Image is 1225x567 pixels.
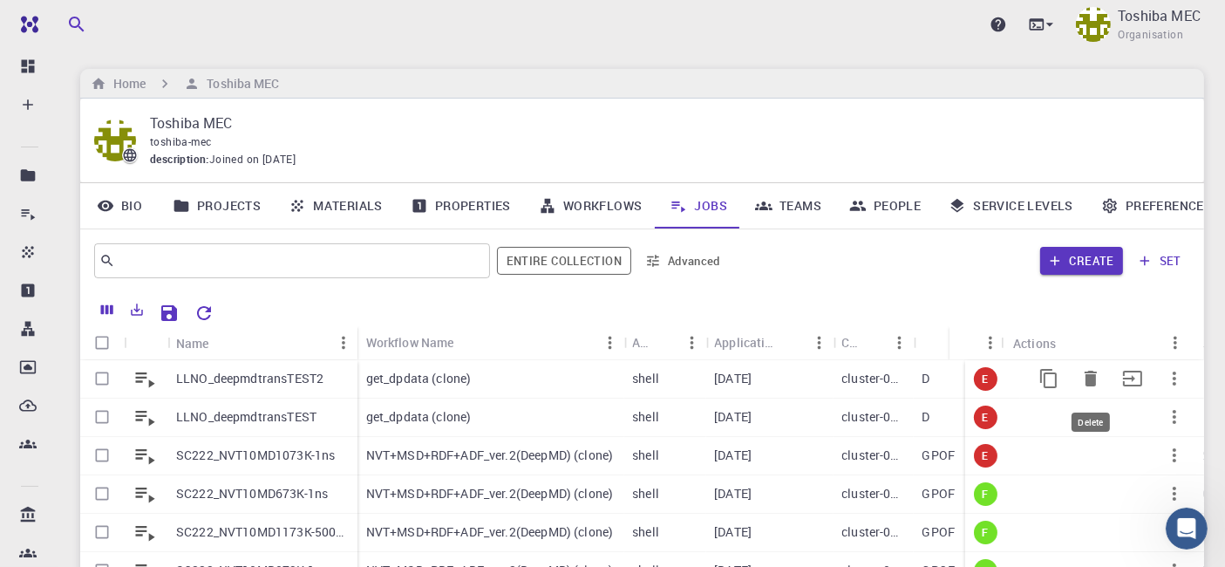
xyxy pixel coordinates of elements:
p: [DATE] [714,485,752,502]
button: Sort [922,329,950,357]
button: Sort [958,329,986,357]
p: NVT+MSD+RDF+ADF_ver.2(DeepMD) (clone) [366,523,614,541]
div: Application [632,325,650,359]
img: logo [14,16,38,33]
button: Sort [209,329,237,357]
div: Name [176,326,209,360]
span: Joined on [DATE] [209,151,296,168]
p: shell [632,408,659,426]
p: Toshiba MEC [1118,5,1201,26]
p: cluster-007 [841,447,904,464]
span: E [975,448,995,463]
p: cluster-007 [841,485,904,502]
a: Teams [741,183,835,229]
button: Menu [595,329,623,357]
p: get_dpdata (clone) [366,408,472,426]
div: Application Version [714,325,777,359]
div: Name [167,326,357,360]
div: Workflow Name [366,325,454,359]
span: Organisation [1118,26,1183,44]
p: [DATE] [714,447,752,464]
div: Status [949,326,1004,360]
div: Application Version [705,325,833,359]
button: Columns [92,296,122,324]
p: D [922,408,930,426]
button: Sort [650,329,677,357]
p: GPOF [922,485,956,502]
button: set [1130,247,1190,275]
button: Sort [777,329,805,357]
div: Icon [124,326,167,360]
p: D [922,370,930,387]
p: cluster-001 [841,408,904,426]
p: shell [632,485,659,502]
a: Jobs [656,183,741,229]
span: F [975,525,995,540]
a: Properties [397,183,525,229]
a: Service Levels [935,183,1087,229]
button: Save Explorer Settings [152,296,187,331]
button: Copy [1028,358,1070,400]
p: cluster-001 [841,370,904,387]
p: GPOF [922,523,956,541]
span: description : [150,151,209,168]
img: Toshiba MEC [1076,7,1111,42]
p: NVT+MSD+RDF+ADF_ver.2(DeepMD) (clone) [366,447,614,464]
span: E [975,372,995,386]
div: Cluster [841,325,857,359]
span: Support [33,12,96,28]
div: error [973,367,997,391]
p: [DATE] [714,408,752,426]
button: Reset Explorer Settings [187,296,221,331]
p: Toshiba MEC [150,113,1176,133]
button: Create [1040,247,1123,275]
button: Menu [886,329,914,357]
p: shell [632,523,659,541]
div: error [973,406,997,429]
span: Filter throughout whole library including sets (folders) [497,247,631,275]
button: Delete [1070,358,1112,400]
h6: Toshiba MEC [200,74,279,93]
h6: Home [106,74,146,93]
button: Menu [805,329,833,357]
p: shell [632,370,659,387]
button: Menu [330,329,357,357]
div: error [973,444,997,468]
p: GPOF [922,447,956,464]
nav: breadcrumb [87,74,283,93]
p: NVT+MSD+RDF+ADF_ver.2(DeepMD) (clone) [366,485,614,502]
a: Workflows [525,183,657,229]
a: Materials [275,183,397,229]
span: F [975,487,995,502]
button: Move to set [1112,358,1154,400]
span: E [975,410,995,425]
div: Actions [1004,326,1189,360]
div: Application [623,325,705,359]
button: Entire collection [497,247,631,275]
a: Projects [159,183,275,229]
a: People [835,183,935,229]
button: Menu [940,329,968,357]
p: LLNO_deepmdtransTEST2 [176,370,323,387]
button: Menu [977,329,1004,357]
p: cluster-007 [841,523,904,541]
div: Workflow Name [357,325,624,359]
a: Bio [80,183,159,229]
button: Sort [858,329,886,357]
p: SC222_NVT10MD1073K-1ns [176,447,335,464]
div: Actions [1013,326,1056,360]
div: Cluster [833,325,913,359]
button: Menu [677,329,705,357]
p: LLNO_deepmdtransTEST [176,408,316,426]
button: Advanced [638,247,729,275]
button: Export [122,296,152,324]
iframe: Intercom live chat [1166,508,1208,550]
span: toshiba-mec [150,134,211,148]
div: finished [973,521,997,544]
p: shell [632,447,659,464]
p: SC222_NVT10MD1173K-500ps [176,523,349,541]
p: [DATE] [714,370,752,387]
p: get_dpdata (clone) [366,370,472,387]
button: Menu [1161,329,1189,357]
p: SC222_NVT10MD673K-1ns [176,485,328,502]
